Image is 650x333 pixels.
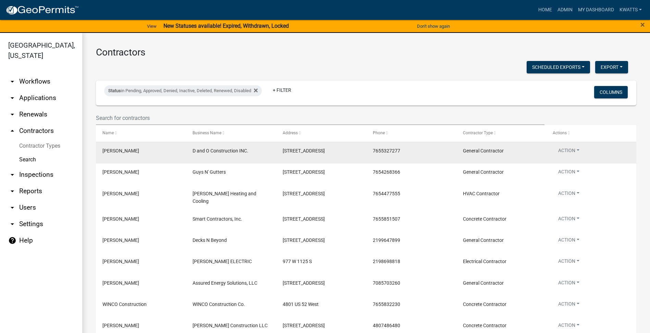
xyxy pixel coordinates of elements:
[8,203,16,212] i: arrow_drop_down
[373,301,400,307] span: 7655832230
[8,220,16,228] i: arrow_drop_down
[283,148,325,153] span: 2533 Cambridge Rd.
[8,94,16,102] i: arrow_drop_down
[102,131,114,135] span: Name
[575,3,617,16] a: My Dashboard
[373,191,400,196] span: 7654477555
[463,191,500,196] span: HVAC Contractor
[193,148,248,153] span: D and O Construction INC.
[193,237,227,243] span: Decks N Beyond
[283,259,312,264] span: 977 W 1125 S
[463,280,504,286] span: General Contractor
[283,216,325,222] span: 3394 N US Highway 41
[553,300,585,310] button: Action
[463,148,504,153] span: General Contractor
[283,131,298,135] span: Address
[553,131,567,135] span: Actions
[8,236,16,245] i: help
[373,323,400,328] span: 4807486480
[373,237,400,243] span: 2199647899
[373,169,400,175] span: 7654268366
[193,216,242,222] span: Smart Contractors, Inc.
[463,323,506,328] span: Concrete Contractor
[594,86,628,98] button: Columns
[553,168,585,178] button: Action
[104,85,262,96] div: in Pending, Approved, Denied, Inactive, Deleted, Renewed, Disabled
[193,131,221,135] span: Business Name
[463,259,506,264] span: Electrical Contractor
[527,61,590,73] button: Scheduled Exports
[193,301,245,307] span: WINCO Construction Co.
[102,280,139,286] span: Diana Pickup
[373,259,400,264] span: 2198698818
[366,125,456,141] datatable-header-cell: Phone
[456,125,546,141] datatable-header-cell: Contractor Type
[373,216,400,222] span: 7655851507
[102,237,139,243] span: Tiffinee Honn
[8,171,16,179] i: arrow_drop_down
[193,191,256,204] span: MECKO'S Heating and Cooling
[617,3,645,16] a: Kwatts
[276,125,366,141] datatable-header-cell: Address
[555,3,575,16] a: Admin
[102,259,139,264] span: STEVE BOWER
[267,84,297,96] a: + Filter
[108,88,121,93] span: Status
[283,237,325,243] span: 102 E Lincoln St
[463,216,506,222] span: Concrete Contractor
[283,323,325,328] span: 18521 E Queen Creek Rd. #105-481
[553,215,585,225] button: Action
[96,125,186,141] datatable-header-cell: Name
[102,169,139,175] span: Jonathan Evans
[553,236,585,246] button: Action
[163,23,289,29] strong: New Statuses available! Expired, Withdrawn, Locked
[283,169,325,175] span: 7649 Homestead Trl
[553,190,585,200] button: Action
[102,216,139,222] span: John Ahrens
[193,169,226,175] span: Guys N' Gutters
[193,280,257,286] span: Assured Energy Solutions, LLC
[102,148,139,153] span: elma molina
[102,323,139,328] span: Keith Heeringa
[102,301,147,307] span: WINCO Construction
[414,21,453,32] button: Don't show again
[8,127,16,135] i: arrow_drop_up
[96,111,544,125] input: Search for contractors
[553,322,585,332] button: Action
[640,21,645,29] button: Close
[640,20,645,29] span: ×
[193,323,268,328] span: Heeringa Construction LLC
[546,125,636,141] datatable-header-cell: Actions
[96,47,636,58] h3: Contractors
[553,279,585,289] button: Action
[283,301,319,307] span: 4801 US 52 West
[186,125,276,141] datatable-header-cell: Business Name
[8,187,16,195] i: arrow_drop_down
[373,131,385,135] span: Phone
[283,191,325,196] span: 2217 N 9th Street
[8,110,16,119] i: arrow_drop_down
[553,147,585,157] button: Action
[553,258,585,268] button: Action
[144,21,159,32] a: View
[102,191,139,196] span: Dave Mecklenburg
[193,259,252,264] span: STEVE BOWER ELECTRIC
[463,169,504,175] span: General Contractor
[373,280,400,286] span: 7085703260
[536,3,555,16] a: Home
[8,77,16,86] i: arrow_drop_down
[595,61,628,73] button: Export
[463,131,493,135] span: Contractor Type
[283,280,325,286] span: 22530 S Center Rd
[463,237,504,243] span: General Contractor
[373,148,400,153] span: 7655327277
[463,301,506,307] span: Concrete Contractor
